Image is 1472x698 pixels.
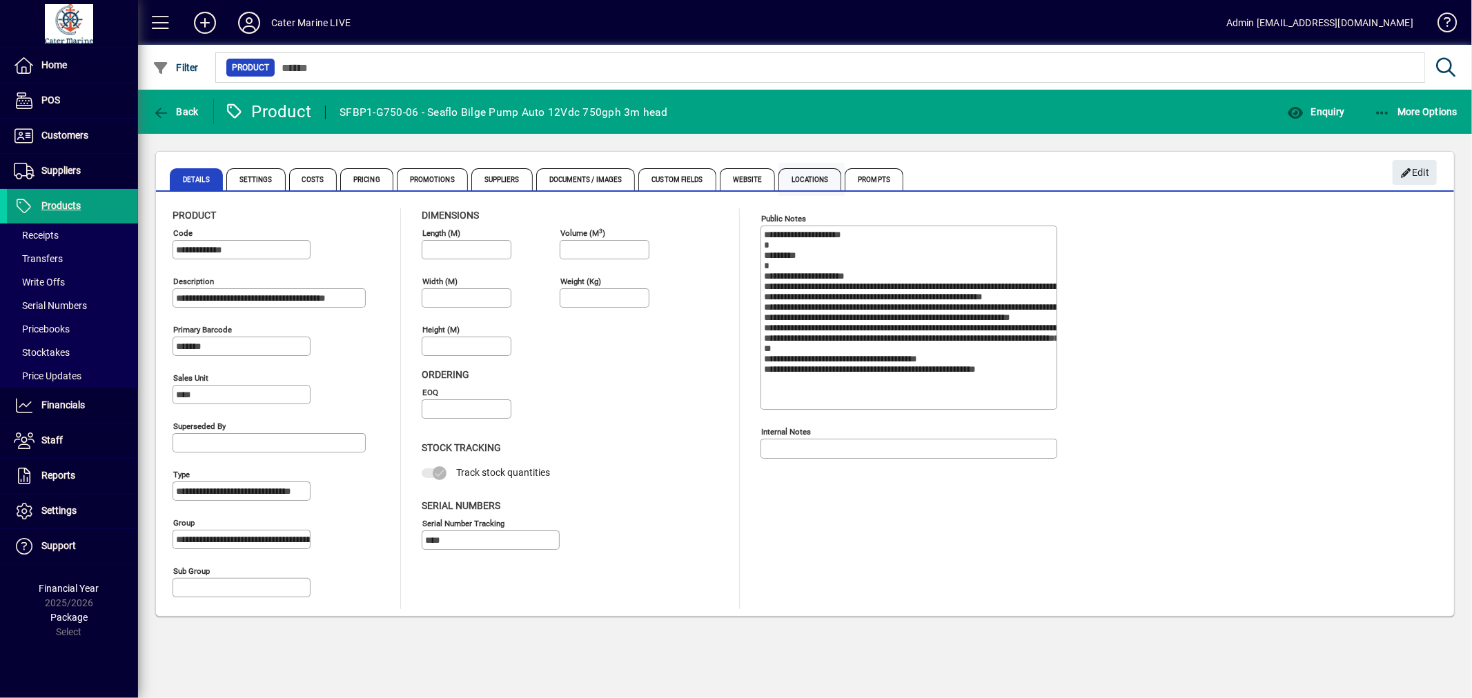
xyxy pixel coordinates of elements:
[761,427,811,437] mat-label: Internal Notes
[7,423,138,458] a: Staff
[7,223,138,247] a: Receipts
[397,168,468,190] span: Promotions
[173,518,195,528] mat-label: Group
[153,62,199,73] span: Filter
[7,48,138,83] a: Home
[1393,160,1437,185] button: Edit
[1284,99,1348,124] button: Enquiry
[422,518,504,528] mat-label: Serial Number tracking
[14,277,65,288] span: Write Offs
[138,99,214,124] app-page-header-button: Back
[224,101,312,123] div: Product
[536,168,636,190] span: Documents / Images
[183,10,227,35] button: Add
[1374,106,1458,117] span: More Options
[340,101,667,123] div: SFBP1-G750-06 - Seaflo Bilge Pump Auto 12Vdc 750gph 3m head
[1226,12,1413,34] div: Admin [EMAIL_ADDRESS][DOMAIN_NAME]
[422,277,458,286] mat-label: Width (m)
[7,459,138,493] a: Reports
[41,200,81,211] span: Products
[340,168,393,190] span: Pricing
[599,227,602,234] sup: 3
[14,253,63,264] span: Transfers
[778,168,841,190] span: Locations
[456,467,550,478] span: Track stock quantities
[173,373,208,383] mat-label: Sales unit
[14,323,70,335] span: Pricebooks
[289,168,337,190] span: Costs
[173,325,232,335] mat-label: Primary barcode
[14,300,87,311] span: Serial Numbers
[227,10,271,35] button: Profile
[422,388,438,397] mat-label: EOQ
[422,442,501,453] span: Stock Tracking
[422,228,460,238] mat-label: Length (m)
[232,61,269,74] span: Product
[7,270,138,294] a: Write Offs
[149,55,202,80] button: Filter
[7,83,138,118] a: POS
[41,435,63,446] span: Staff
[39,583,99,594] span: Financial Year
[14,230,59,241] span: Receipts
[271,12,351,34] div: Cater Marine LIVE
[7,294,138,317] a: Serial Numbers
[173,421,226,431] mat-label: Superseded by
[173,566,210,576] mat-label: Sub group
[7,247,138,270] a: Transfers
[638,168,716,190] span: Custom Fields
[7,388,138,423] a: Financials
[14,370,81,381] span: Price Updates
[41,59,67,70] span: Home
[7,364,138,388] a: Price Updates
[170,168,223,190] span: Details
[149,99,202,124] button: Back
[422,210,479,221] span: Dimensions
[173,210,216,221] span: Product
[422,369,469,380] span: Ordering
[7,341,138,364] a: Stocktakes
[845,168,903,190] span: Prompts
[41,505,77,516] span: Settings
[7,529,138,564] a: Support
[173,470,190,479] mat-label: Type
[422,325,460,335] mat-label: Height (m)
[14,347,70,358] span: Stocktakes
[471,168,533,190] span: Suppliers
[173,277,214,286] mat-label: Description
[422,500,500,511] span: Serial Numbers
[560,277,601,286] mat-label: Weight (Kg)
[1287,106,1344,117] span: Enquiry
[41,130,88,141] span: Customers
[1400,161,1430,184] span: Edit
[41,470,75,481] span: Reports
[153,106,199,117] span: Back
[41,399,85,410] span: Financials
[1427,3,1455,48] a: Knowledge Base
[41,540,76,551] span: Support
[7,119,138,153] a: Customers
[7,317,138,341] a: Pricebooks
[761,214,806,223] mat-label: Public Notes
[720,168,776,190] span: Website
[41,94,60,106] span: POS
[41,165,81,176] span: Suppliers
[1371,99,1462,124] button: More Options
[50,612,88,623] span: Package
[173,228,193,238] mat-label: Code
[7,494,138,528] a: Settings
[7,154,138,188] a: Suppliers
[226,168,286,190] span: Settings
[560,228,605,238] mat-label: Volume (m )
